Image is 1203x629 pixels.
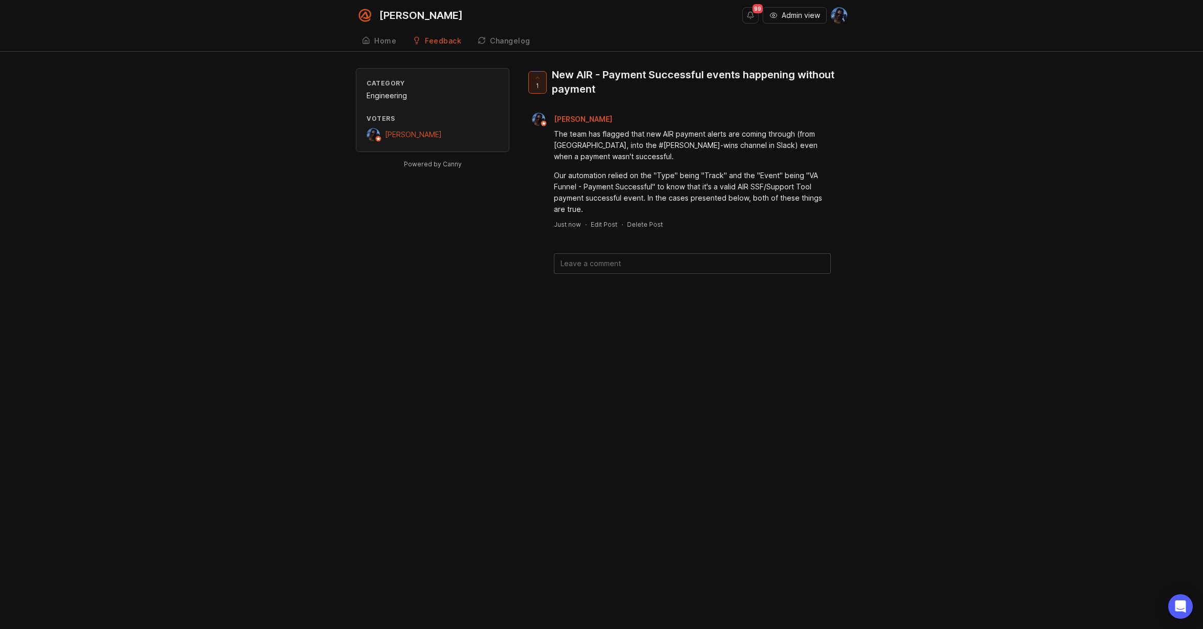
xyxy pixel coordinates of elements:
[379,10,463,20] div: [PERSON_NAME]
[554,128,831,162] div: The team has flagged that new AIR payment alerts are coming through (from [GEOGRAPHIC_DATA], into...
[763,7,827,24] button: Admin view
[490,37,530,45] div: Changelog
[554,170,831,215] div: Our automation relied on the "Type" being "Track" and the "Event" being "VA Funnel - Payment Succ...
[356,6,374,25] img: Smith.ai logo
[831,7,847,24] img: Tim Fischer
[385,130,442,139] span: [PERSON_NAME]
[374,37,396,45] div: Home
[356,31,402,52] a: Home
[375,135,382,143] img: member badge
[753,4,763,13] span: 99
[532,113,545,126] img: Tim Fischer
[552,68,839,96] div: New AIR - Payment Successful events happening without payment
[536,81,539,90] span: 1
[367,90,499,101] div: Engineering
[540,120,548,127] img: member badge
[627,220,663,229] div: Delete Post
[621,220,623,229] div: ·
[585,220,587,229] div: ·
[526,113,620,126] a: Tim Fischer[PERSON_NAME]
[425,37,461,45] div: Feedback
[402,158,463,170] a: Powered by Canny
[782,10,820,20] span: Admin view
[406,31,467,52] a: Feedback
[471,31,536,52] a: Changelog
[367,114,499,123] div: Voters
[742,7,759,24] button: Notifications
[367,128,380,141] img: Tim Fischer
[1168,594,1193,619] div: Open Intercom Messenger
[528,71,547,94] button: 1
[367,128,442,141] a: Tim Fischer[PERSON_NAME]
[554,115,612,123] span: [PERSON_NAME]
[554,220,581,229] a: Just now
[367,79,499,88] div: Category
[591,220,617,229] div: Edit Post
